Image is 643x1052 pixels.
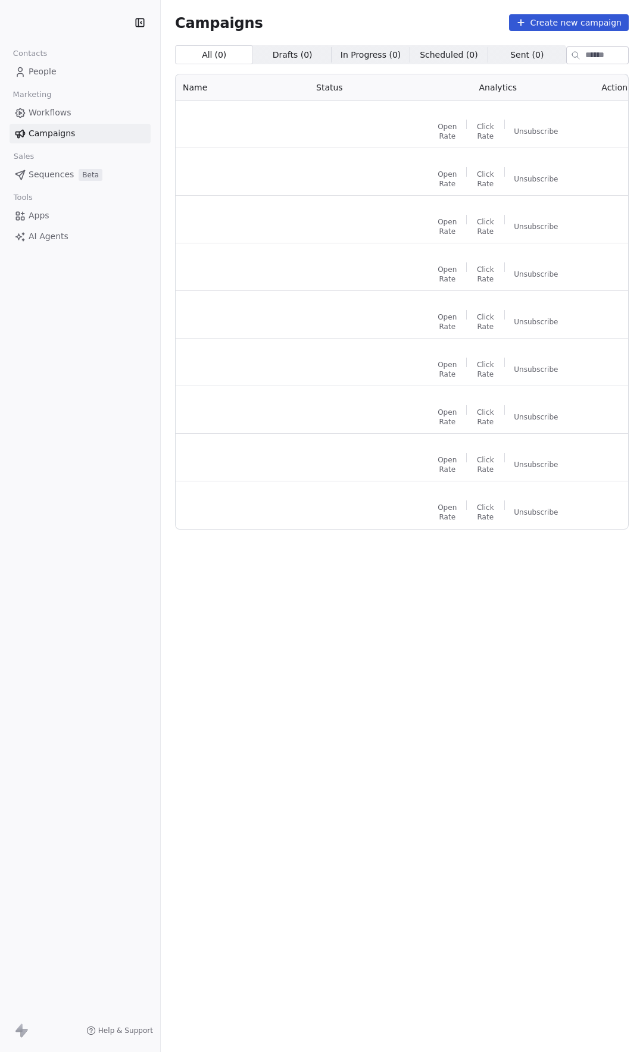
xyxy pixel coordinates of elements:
[476,265,495,284] span: Click Rate
[438,265,457,284] span: Open Rate
[8,45,52,62] span: Contacts
[273,49,313,61] span: Drafts ( 0 )
[476,122,495,141] span: Click Rate
[438,122,457,141] span: Open Rate
[438,312,457,331] span: Open Rate
[510,49,544,61] span: Sent ( 0 )
[430,74,565,101] th: Analytics
[438,217,457,236] span: Open Rate
[476,408,495,427] span: Click Rate
[29,65,57,78] span: People
[438,408,457,427] span: Open Rate
[509,14,629,31] button: Create new campaign
[438,360,457,379] span: Open Rate
[341,49,401,61] span: In Progress ( 0 )
[514,412,558,422] span: Unsubscribe
[476,312,495,331] span: Click Rate
[476,503,495,522] span: Click Rate
[438,170,457,189] span: Open Rate
[10,227,151,246] a: AI Agents
[476,455,495,474] span: Click Rate
[29,107,71,119] span: Workflows
[514,460,558,469] span: Unsubscribe
[86,1026,153,1035] a: Help & Support
[476,360,495,379] span: Click Rate
[476,170,495,189] span: Click Rate
[29,127,75,140] span: Campaigns
[514,270,558,279] span: Unsubscribe
[514,127,558,136] span: Unsubscribe
[514,174,558,184] span: Unsubscribe
[438,455,457,474] span: Open Rate
[8,148,39,165] span: Sales
[514,222,558,231] span: Unsubscribe
[29,230,68,243] span: AI Agents
[514,508,558,517] span: Unsubscribe
[79,169,102,181] span: Beta
[29,209,49,222] span: Apps
[98,1026,153,1035] span: Help & Support
[10,165,151,184] a: SequencesBeta
[10,124,151,143] a: Campaigns
[10,103,151,123] a: Workflows
[10,206,151,226] a: Apps
[309,74,430,101] th: Status
[176,74,309,101] th: Name
[438,503,457,522] span: Open Rate
[514,317,558,327] span: Unsubscribe
[476,217,495,236] span: Click Rate
[29,168,74,181] span: Sequences
[420,49,478,61] span: Scheduled ( 0 )
[8,189,38,206] span: Tools
[175,14,263,31] span: Campaigns
[565,74,639,101] th: Actions
[8,86,57,104] span: Marketing
[10,62,151,82] a: People
[514,365,558,374] span: Unsubscribe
